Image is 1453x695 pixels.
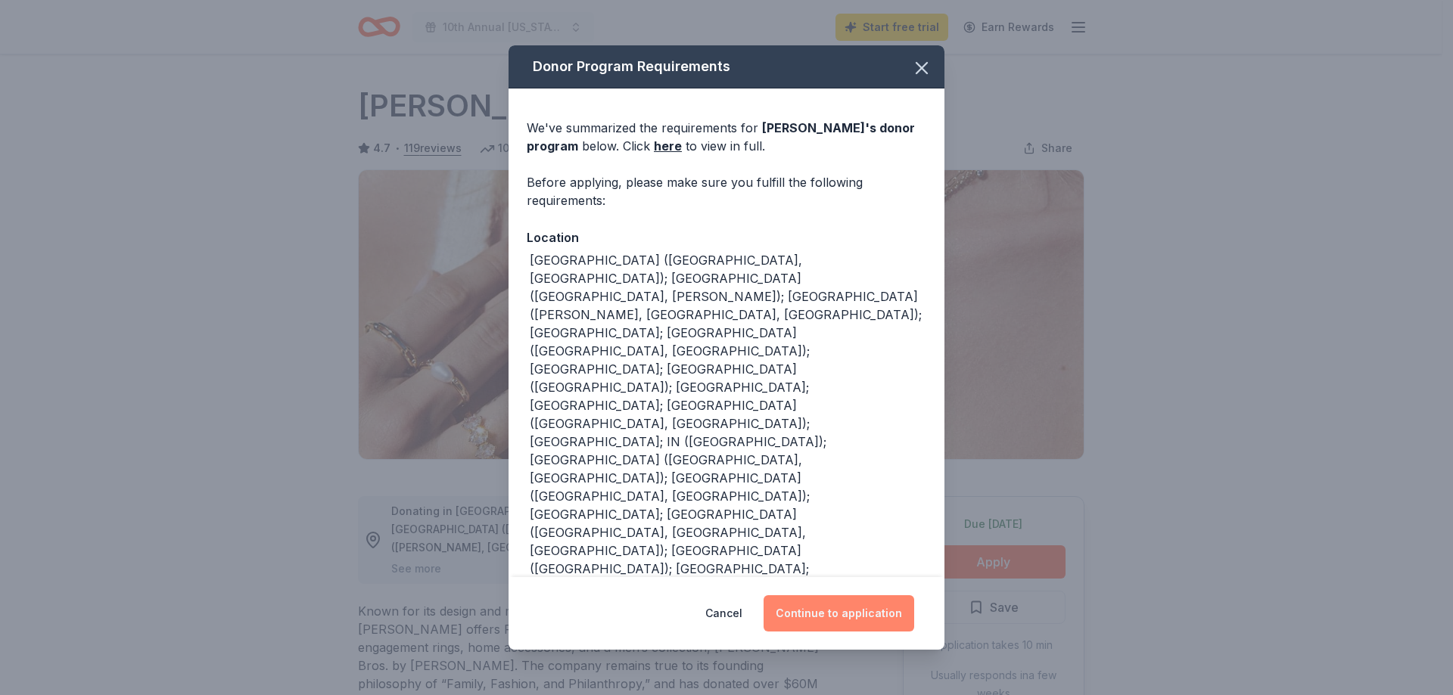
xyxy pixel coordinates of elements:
button: Continue to application [764,595,914,631]
div: Donor Program Requirements [509,45,944,88]
div: Before applying, please make sure you fulfill the following requirements: [527,173,926,209]
div: Location [527,228,926,247]
a: here [654,137,682,155]
button: Cancel [705,595,742,631]
div: We've summarized the requirements for below. Click to view in full. [527,119,926,155]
